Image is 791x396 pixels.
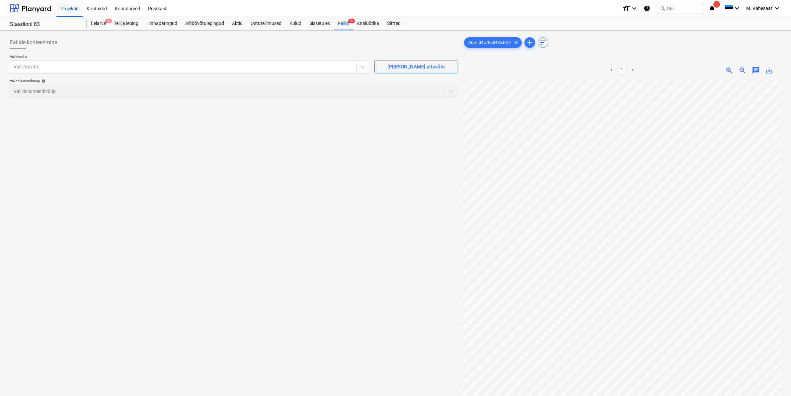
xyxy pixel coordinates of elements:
[105,19,112,23] span: 5
[334,17,353,30] div: Failid
[374,60,457,73] button: [PERSON_NAME] ettevõte
[285,17,305,30] a: Kulud
[773,4,781,12] i: keyboard_arrow_down
[10,21,79,28] div: Staadioni 83
[464,37,522,48] div: Arve_0457068486.PDF
[657,3,703,14] button: Otsi
[87,17,110,30] div: Eelarve
[746,6,772,11] span: M. Vahesaar
[752,66,760,74] span: chat
[512,39,520,47] span: clear
[40,79,45,83] span: help
[725,66,733,74] span: zoom_in
[10,39,57,47] span: Failide konteerimine
[110,17,142,30] a: Tellija leping
[739,66,747,74] span: zoom_out
[644,4,650,12] i: Abikeskus
[87,17,110,30] a: Eelarve5
[660,6,665,11] span: search
[622,4,630,12] i: format_size
[10,54,369,60] p: Vali ettevõte
[709,4,715,12] i: notifications
[733,4,741,12] i: keyboard_arrow_down
[142,17,181,30] a: Hinnapäringud
[618,66,626,74] a: Page 1 is your current page
[305,17,334,30] a: Sissetulek
[387,62,445,71] div: [PERSON_NAME] ettevõte
[630,4,638,12] i: keyboard_arrow_down
[353,17,383,30] a: Analüütika
[539,39,547,47] span: sort
[464,40,515,45] span: Arve_0457068486.PDF
[181,17,228,30] a: Alltöövõtulepingud
[348,19,355,23] span: 9+
[629,66,637,74] a: Next page
[713,1,720,8] span: 1
[247,17,285,30] a: Ostutellimused
[10,79,457,83] div: Vali dokumendi tüüp
[765,66,773,74] span: save_alt
[228,17,247,30] a: Aktid
[526,39,534,47] span: add
[607,66,615,74] a: Previous page
[383,17,405,30] a: Sätted
[334,17,353,30] a: Failid9+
